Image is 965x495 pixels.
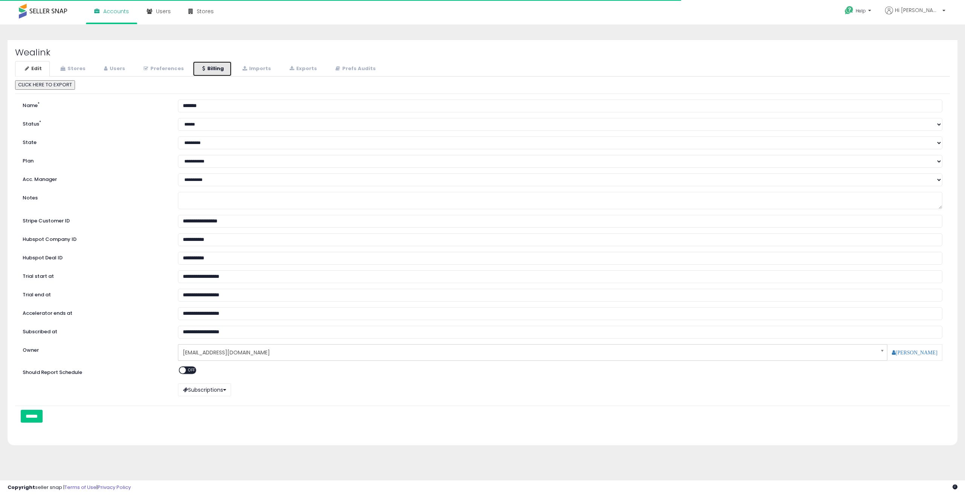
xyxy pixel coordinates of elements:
span: Users [156,8,171,15]
a: Hi [PERSON_NAME] [885,6,945,23]
label: Notes [17,192,172,202]
label: Should Report Schedule [23,369,82,376]
h2: Wealink [15,48,950,57]
div: seller snap | | [8,484,131,491]
label: Plan [17,155,172,165]
span: OFF [186,367,198,373]
button: Subscriptions [178,383,231,396]
a: Prefs Audits [326,61,384,77]
i: Get Help [844,6,854,15]
label: State [17,136,172,146]
a: Billing [193,61,232,77]
span: Accounts [103,8,129,15]
span: Help [856,8,866,14]
button: CLICK HERE TO EXPORT [15,80,75,90]
label: Acc. Manager [17,173,172,183]
a: Privacy Policy [98,484,131,491]
span: Hi [PERSON_NAME] [895,6,940,14]
a: Terms of Use [64,484,96,491]
span: [EMAIL_ADDRESS][DOMAIN_NAME] [183,346,873,359]
label: Name [17,100,172,109]
a: Preferences [134,61,192,77]
a: [PERSON_NAME] [892,350,937,355]
a: Imports [233,61,279,77]
label: Hubspot Company ID [17,233,172,243]
a: Users [94,61,133,77]
label: Stripe Customer ID [17,215,172,225]
span: Stores [197,8,214,15]
label: Hubspot Deal ID [17,252,172,262]
label: Owner [23,347,39,354]
label: Trial end at [17,289,172,299]
a: Edit [15,61,50,77]
a: Stores [51,61,93,77]
a: Exports [280,61,325,77]
label: Trial start at [17,270,172,280]
label: Accelerator ends at [17,307,172,317]
strong: Copyright [8,484,35,491]
label: Status [17,118,172,128]
label: Subscribed at [17,326,172,336]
